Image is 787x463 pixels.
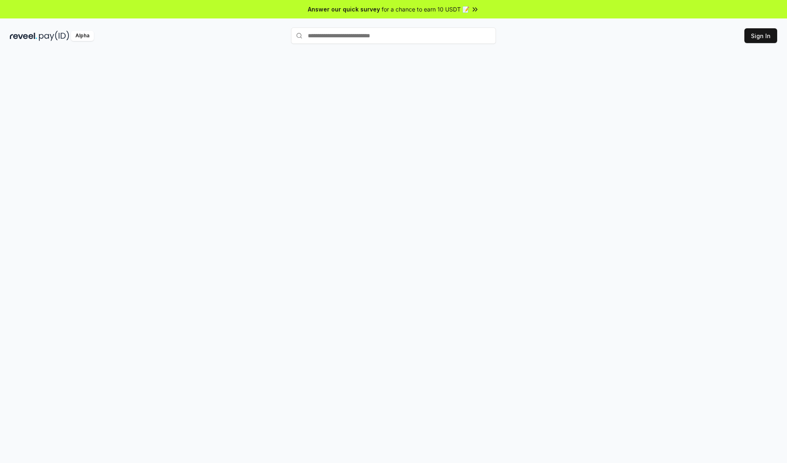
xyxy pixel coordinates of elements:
img: reveel_dark [10,31,37,41]
div: Alpha [71,31,94,41]
img: pay_id [39,31,69,41]
span: for a chance to earn 10 USDT 📝 [382,5,469,14]
span: Answer our quick survey [308,5,380,14]
button: Sign In [744,28,777,43]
